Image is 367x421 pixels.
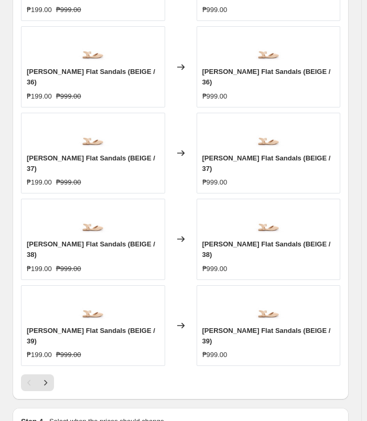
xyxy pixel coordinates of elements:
[27,5,52,15] div: ₱199.00
[253,32,284,63] img: DANNY_BEIGE_2_80x.jpg
[253,204,284,236] img: DANNY_BEIGE_2_80x.jpg
[27,154,155,172] span: [PERSON_NAME] Flat Sandals (BEIGE / 37)
[77,118,109,150] img: DANNY_BEIGE_2_80x.jpg
[27,91,52,102] div: ₱199.00
[56,5,81,15] strike: ₱999.00
[37,374,54,391] button: Next
[21,374,54,391] nav: Pagination
[56,177,81,188] strike: ₱999.00
[56,350,81,360] strike: ₱999.00
[202,68,331,86] span: [PERSON_NAME] Flat Sandals (BEIGE / 36)
[202,5,228,15] div: ₱999.00
[27,240,155,258] span: [PERSON_NAME] Flat Sandals (BEIGE / 38)
[202,240,331,258] span: [PERSON_NAME] Flat Sandals (BEIGE / 38)
[27,177,52,188] div: ₱199.00
[202,154,331,172] span: [PERSON_NAME] Flat Sandals (BEIGE / 37)
[56,264,81,274] strike: ₱999.00
[77,32,109,63] img: DANNY_BEIGE_2_80x.jpg
[253,118,284,150] img: DANNY_BEIGE_2_80x.jpg
[202,264,228,274] div: ₱999.00
[27,350,52,360] div: ₱199.00
[27,327,155,345] span: [PERSON_NAME] Flat Sandals (BEIGE / 39)
[253,291,284,322] img: DANNY_BEIGE_2_80x.jpg
[202,177,228,188] div: ₱999.00
[77,291,109,322] img: DANNY_BEIGE_2_80x.jpg
[202,91,228,102] div: ₱999.00
[56,91,81,102] strike: ₱999.00
[27,68,155,86] span: [PERSON_NAME] Flat Sandals (BEIGE / 36)
[27,264,52,274] div: ₱199.00
[77,204,109,236] img: DANNY_BEIGE_2_80x.jpg
[202,327,331,345] span: [PERSON_NAME] Flat Sandals (BEIGE / 39)
[202,350,228,360] div: ₱999.00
